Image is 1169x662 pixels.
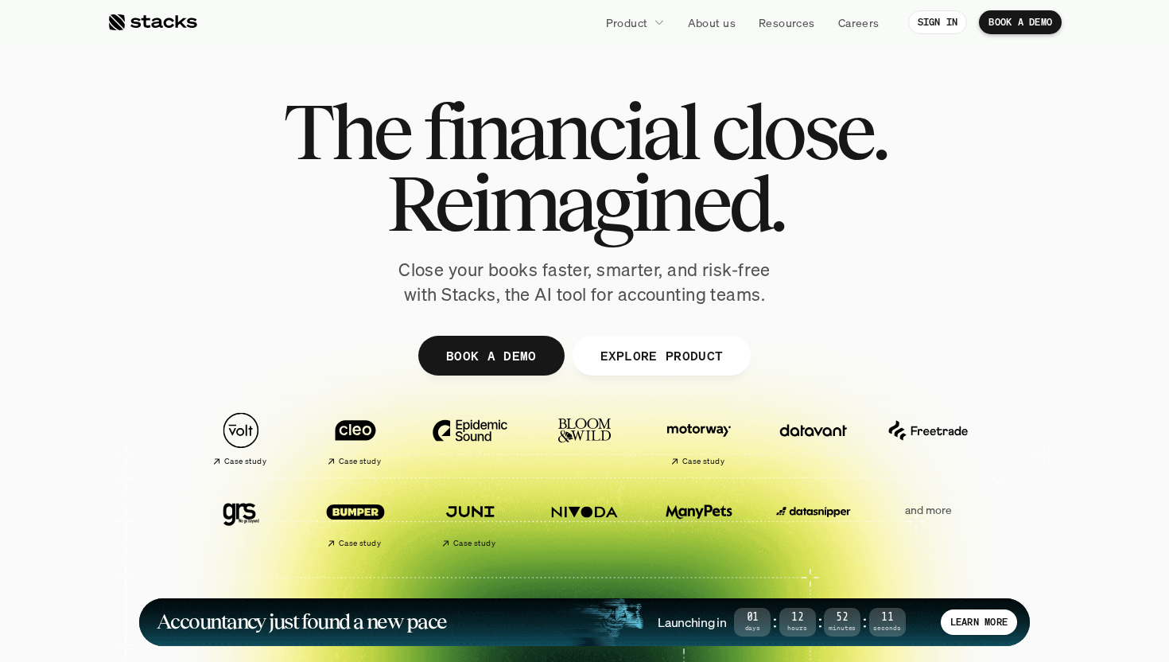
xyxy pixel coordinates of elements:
span: 52 [824,613,860,622]
h4: Launching in [658,613,726,631]
a: Resources [749,8,825,37]
span: 11 [869,613,906,622]
p: Resources [759,14,815,31]
span: Days [734,625,771,631]
a: Accountancy just found a new paceLaunching in01Days:12Hours:52Minutes:11SecondsLEARN MORE [139,598,1030,646]
p: and more [879,504,977,517]
p: BOOK A DEMO [988,17,1052,28]
h1: Accountancy just found a new pace [157,613,447,631]
span: Reimagined. [386,167,783,239]
a: Case study [192,404,290,473]
h2: Case study [453,539,495,548]
a: BOOK A DEMO [418,336,565,376]
h2: Case study [339,539,381,548]
a: Case study [306,404,405,473]
p: LEARN MORE [950,617,1008,628]
a: EXPLORE PRODUCT [572,336,751,376]
strong: : [860,613,868,631]
a: Case study [650,404,748,473]
a: Careers [829,8,889,37]
span: The [283,95,410,167]
h2: Case study [682,457,724,466]
a: SIGN IN [908,10,968,34]
a: Case study [421,485,519,555]
a: About us [678,8,745,37]
span: close. [711,95,886,167]
span: Minutes [824,625,860,631]
p: Close your books faster, smarter, and risk-free with Stacks, the AI tool for accounting teams. [386,258,783,307]
a: BOOK A DEMO [979,10,1062,34]
p: EXPLORE PRODUCT [600,344,723,367]
p: About us [688,14,736,31]
p: SIGN IN [918,17,958,28]
strong: : [816,613,824,631]
h2: Case study [224,457,266,466]
span: 01 [734,613,771,622]
h2: Case study [339,457,381,466]
strong: : [771,613,779,631]
span: Seconds [869,625,906,631]
span: Hours [779,625,816,631]
p: BOOK A DEMO [446,344,537,367]
p: Careers [838,14,880,31]
a: Case study [306,485,405,555]
p: Product [606,14,648,31]
span: financial [423,95,697,167]
span: 12 [779,613,816,622]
